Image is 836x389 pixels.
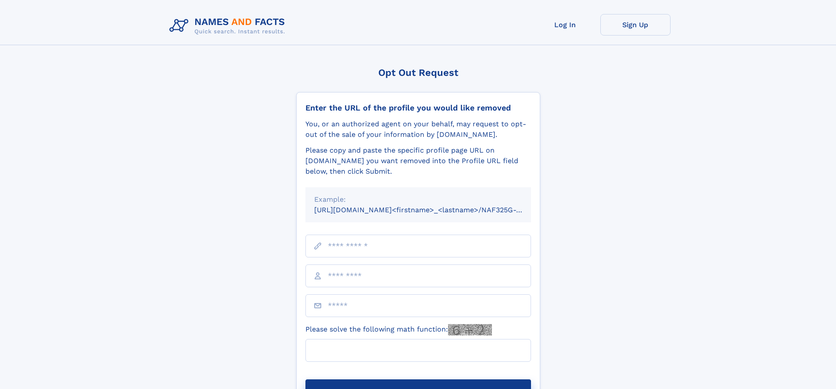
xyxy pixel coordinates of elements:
[530,14,600,36] a: Log In
[305,119,531,140] div: You, or an authorized agent on your behalf, may request to opt-out of the sale of your informatio...
[305,145,531,177] div: Please copy and paste the specific profile page URL on [DOMAIN_NAME] you want removed into the Pr...
[314,194,522,205] div: Example:
[305,324,492,335] label: Please solve the following math function:
[166,14,292,38] img: Logo Names and Facts
[305,103,531,113] div: Enter the URL of the profile you would like removed
[600,14,671,36] a: Sign Up
[296,67,540,78] div: Opt Out Request
[314,206,548,214] small: [URL][DOMAIN_NAME]<firstname>_<lastname>/NAF325G-xxxxxxxx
